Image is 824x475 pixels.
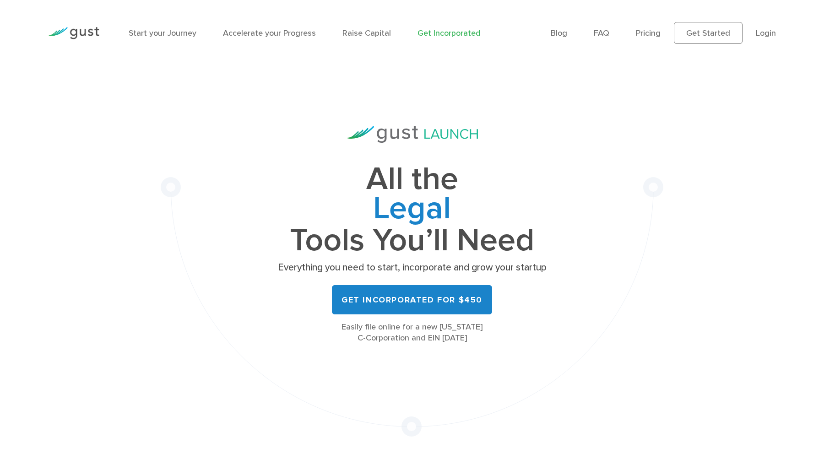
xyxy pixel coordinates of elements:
a: Login [756,28,776,38]
a: Pricing [636,28,661,38]
a: Get Started [674,22,743,44]
h1: All the Tools You’ll Need [275,165,549,255]
a: Blog [551,28,567,38]
span: Legal [275,194,549,226]
a: Get Incorporated [417,28,481,38]
a: Get Incorporated for $450 [332,285,492,314]
a: Start your Journey [129,28,196,38]
div: Easily file online for a new [US_STATE] C-Corporation and EIN [DATE] [275,322,549,344]
p: Everything you need to start, incorporate and grow your startup [275,261,549,274]
a: Accelerate your Progress [223,28,316,38]
a: Raise Capital [342,28,391,38]
img: Gust Launch Logo [346,126,478,143]
a: FAQ [594,28,609,38]
img: Gust Logo [48,27,99,39]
